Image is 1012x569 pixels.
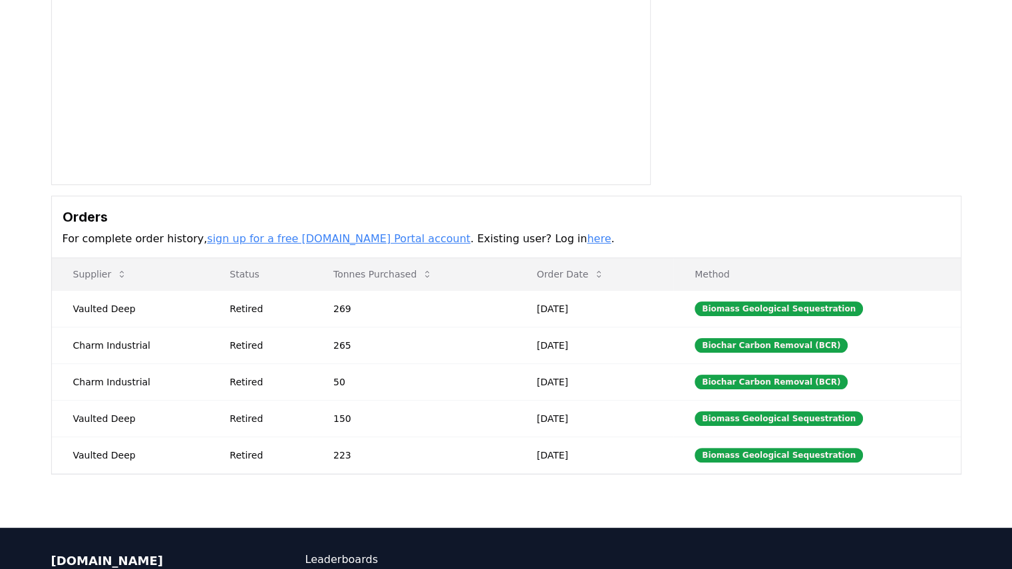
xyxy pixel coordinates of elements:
div: Retired [230,449,301,462]
div: Biochar Carbon Removal (BCR) [695,338,848,353]
td: [DATE] [516,363,673,400]
td: Vaulted Deep [52,400,209,437]
h3: Orders [63,207,950,227]
td: Vaulted Deep [52,290,209,327]
td: [DATE] [516,400,673,437]
div: Biochar Carbon Removal (BCR) [695,375,848,389]
td: [DATE] [516,437,673,473]
p: Method [684,268,949,281]
td: [DATE] [516,290,673,327]
td: 150 [312,400,516,437]
button: Tonnes Purchased [323,261,443,287]
div: Retired [230,412,301,425]
a: here [587,232,611,245]
div: Retired [230,339,301,352]
a: Leaderboards [305,552,506,568]
td: 223 [312,437,516,473]
td: 269 [312,290,516,327]
button: Order Date [526,261,615,287]
div: Retired [230,375,301,389]
div: Biomass Geological Sequestration [695,411,863,426]
td: [DATE] [516,327,673,363]
td: 50 [312,363,516,400]
button: Supplier [63,261,138,287]
p: Status [219,268,301,281]
p: For complete order history, . Existing user? Log in . [63,231,950,247]
td: 265 [312,327,516,363]
td: Charm Industrial [52,327,209,363]
div: Biomass Geological Sequestration [695,448,863,463]
a: sign up for a free [DOMAIN_NAME] Portal account [207,232,470,245]
td: Vaulted Deep [52,437,209,473]
td: Charm Industrial [52,363,209,400]
div: Biomass Geological Sequestration [695,301,863,316]
div: Retired [230,302,301,315]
